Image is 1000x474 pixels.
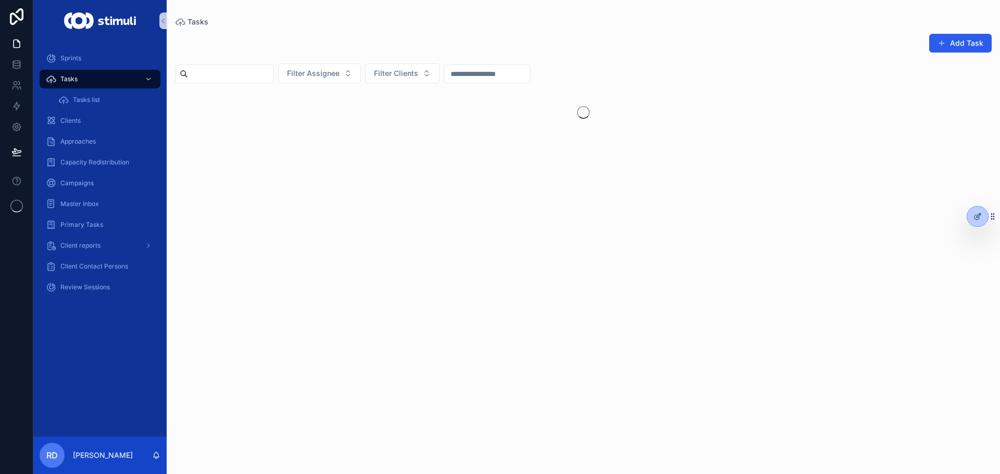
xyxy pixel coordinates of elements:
p: [PERSON_NAME] [73,450,133,460]
a: Master Inbox [40,195,160,213]
span: RD [46,449,58,462]
span: Review Sessions [60,283,110,291]
span: Master Inbox [60,200,99,208]
a: Approaches [40,132,160,151]
a: Sprints [40,49,160,68]
span: Campaigns [60,179,94,187]
span: Filter Clients [374,68,418,79]
span: Tasks [187,17,208,27]
span: Sprints [60,54,81,62]
a: Clients [40,111,160,130]
button: Select Button [278,63,361,83]
a: Tasks list [52,91,160,109]
span: Primary Tasks [60,221,103,229]
span: Capacity Redistribution [60,158,129,166]
a: Tasks [175,17,208,27]
a: Client Contact Persons [40,257,160,276]
span: Clients [60,117,81,125]
span: Client reports [60,241,101,250]
a: Tasks [40,70,160,88]
span: Approaches [60,137,96,146]
button: Add Task [929,34,992,53]
button: Select Button [365,63,440,83]
img: App logo [64,12,135,29]
span: Tasks [60,75,78,83]
span: Tasks list [73,96,100,104]
span: Filter Assignee [287,68,340,79]
a: Capacity Redistribution [40,153,160,172]
a: Client reports [40,236,160,255]
span: Client Contact Persons [60,262,128,271]
a: Primary Tasks [40,215,160,234]
a: Campaigns [40,174,160,193]
a: Review Sessions [40,278,160,297]
div: scrollable content [33,42,167,310]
